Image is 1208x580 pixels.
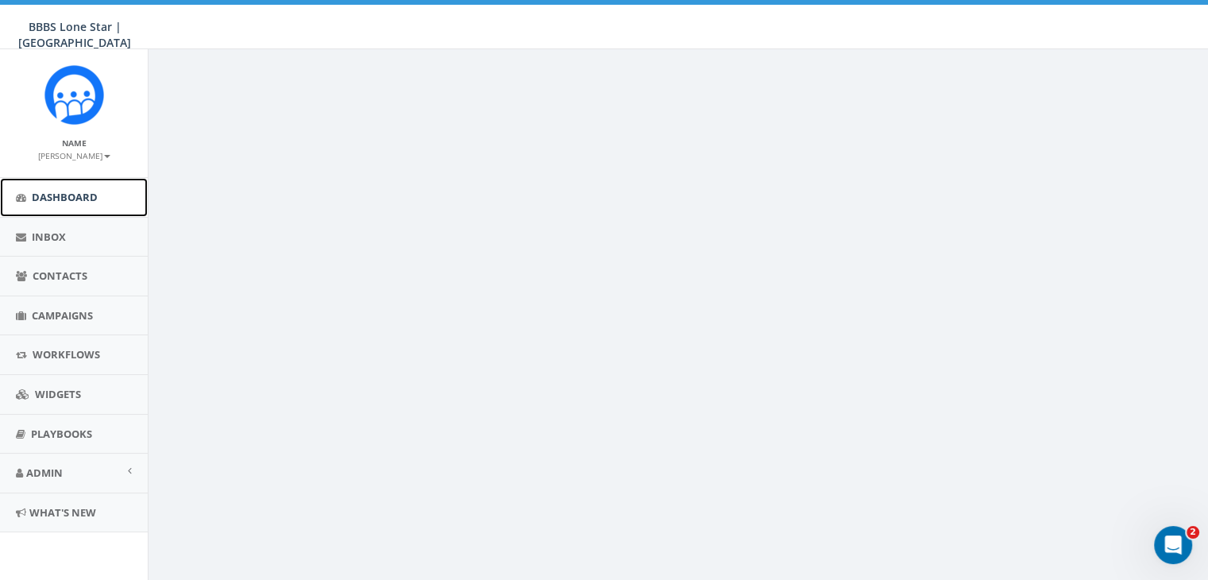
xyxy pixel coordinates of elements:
[33,269,87,283] span: Contacts
[62,137,87,149] small: Name
[26,466,63,480] span: Admin
[38,148,110,162] a: [PERSON_NAME]
[31,427,92,441] span: Playbooks
[18,19,131,50] span: BBBS Lone Star | [GEOGRAPHIC_DATA]
[32,308,93,323] span: Campaigns
[1154,526,1192,564] iframe: Intercom live chat
[38,150,110,161] small: [PERSON_NAME]
[29,505,96,520] span: What's New
[1187,526,1199,539] span: 2
[44,65,104,125] img: Rally_Corp_Icon.png
[33,347,100,362] span: Workflows
[32,230,66,244] span: Inbox
[35,387,81,401] span: Widgets
[32,190,98,204] span: Dashboard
